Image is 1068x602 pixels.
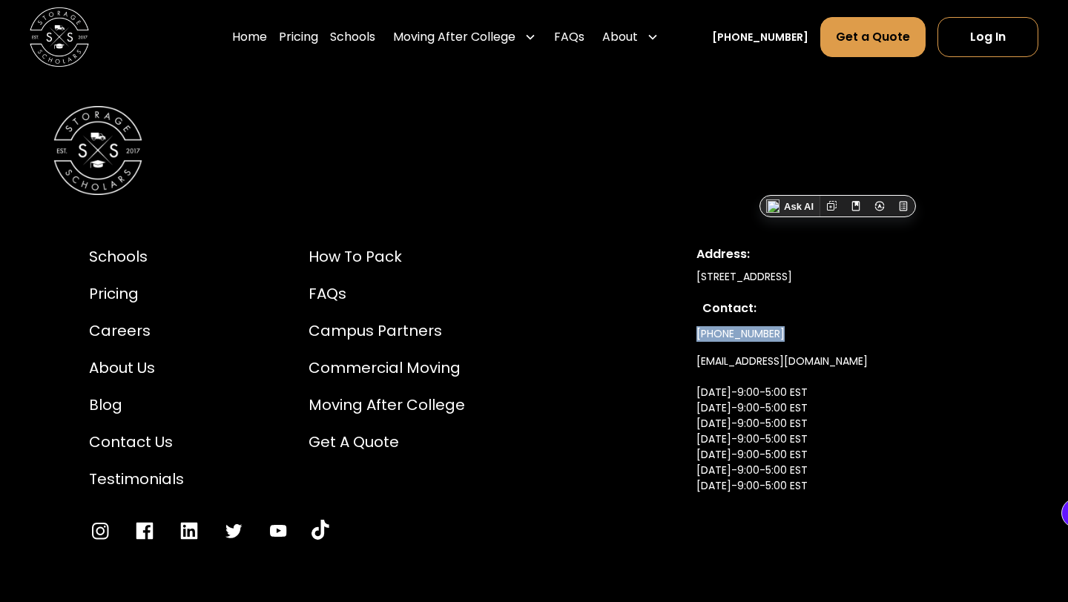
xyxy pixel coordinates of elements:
[309,394,465,416] a: Moving After College
[89,520,111,542] a: Go to Instagram
[89,320,184,342] a: Careers
[596,16,665,58] div: About
[937,17,1038,57] a: Log In
[820,17,926,57] a: Get a Quote
[702,300,973,317] div: Contact:
[311,520,329,542] a: Go to YouTube
[696,245,979,263] div: Address:
[89,357,184,379] a: About Us
[393,28,515,46] div: Moving After College
[232,16,267,58] a: Home
[309,320,465,342] a: Campus Partners
[279,16,318,58] a: Pricing
[30,7,89,67] img: Storage Scholars main logo
[309,245,465,268] a: How to Pack
[330,16,375,58] a: Schools
[267,520,289,542] a: Go to YouTube
[696,320,785,348] a: [PHONE_NUMBER]
[696,348,868,531] a: [EMAIL_ADDRESS][DOMAIN_NAME][DATE]-9:00-5:00 EST[DATE]-9:00-5:00 EST[DATE]-9:00-5:00 EST[DATE]-9:...
[89,468,184,490] a: Testimonials
[53,106,142,195] img: Storage Scholars Logomark.
[222,520,245,542] a: Go to Twitter
[309,431,465,453] a: Get a Quote
[178,520,200,542] a: Go to LinkedIn
[89,282,184,305] a: Pricing
[30,7,89,67] a: home
[89,431,184,453] a: Contact Us
[712,30,808,45] a: [PHONE_NUMBER]
[309,357,465,379] a: Commercial Moving
[309,282,465,305] a: FAQs
[387,16,542,58] div: Moving After College
[89,245,184,268] a: Schools
[696,269,979,285] div: [STREET_ADDRESS]
[89,394,184,416] a: Blog
[133,520,156,542] a: Go to Facebook
[602,28,638,46] div: About
[554,16,584,58] a: FAQs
